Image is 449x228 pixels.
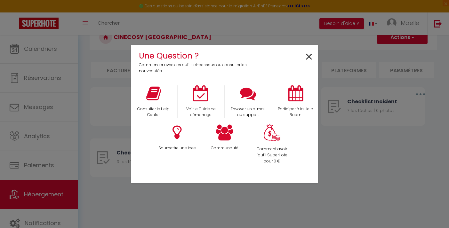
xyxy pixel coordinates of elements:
[205,145,244,151] p: Communauté
[305,47,313,67] span: ×
[182,106,220,118] p: Voir le Guide de démarrage
[158,145,197,151] p: Soumettre une idee
[229,106,268,118] p: Envoyer un e-mail au support
[134,106,173,118] p: Consulter le Help Center
[276,106,315,118] p: Participer à la Help Room
[139,62,251,74] p: Commencer avec ces outils ci-dessous ou consulter les nouveautés.
[253,146,292,164] p: Comment avoir l'outil SuperHote pour 0 €
[264,124,280,141] img: Money bag
[139,50,251,62] h4: Une Question ?
[305,50,313,64] button: Close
